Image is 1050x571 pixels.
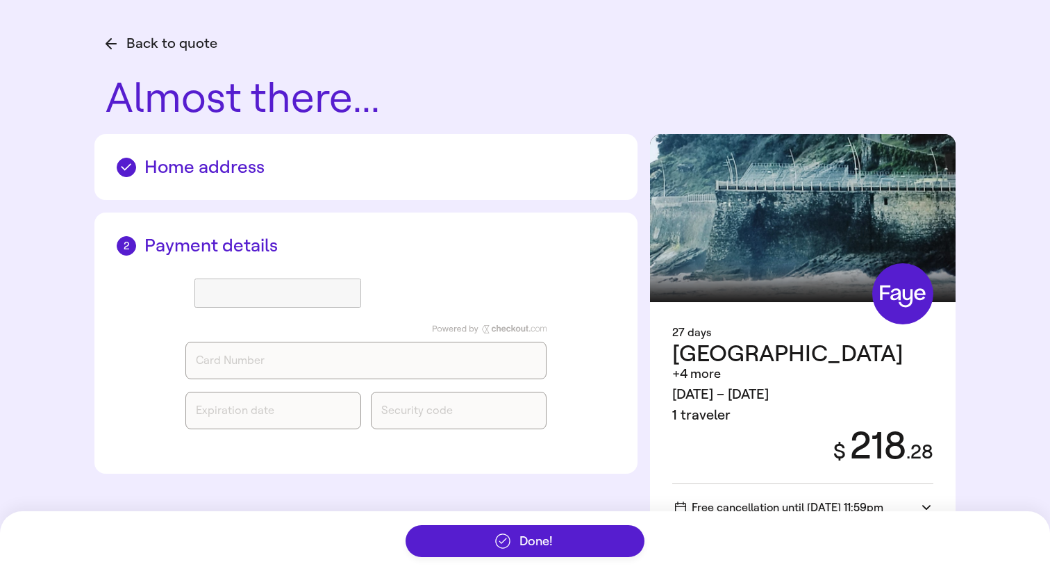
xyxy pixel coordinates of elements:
[833,439,846,464] span: $
[117,235,615,256] h2: Payment details
[675,501,883,514] span: Free cancellation until [DATE] 11:59pm
[672,324,933,341] div: 27 days
[672,405,933,426] div: 1 traveler
[906,440,933,463] span: . 28
[817,426,933,467] div: 218
[672,366,721,381] span: +4 more
[672,340,903,367] span: [GEOGRAPHIC_DATA]
[117,156,615,178] h2: Home address
[672,384,933,405] div: [DATE] – [DATE]
[106,76,956,120] h1: Almost there...
[106,33,217,54] button: Back to quote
